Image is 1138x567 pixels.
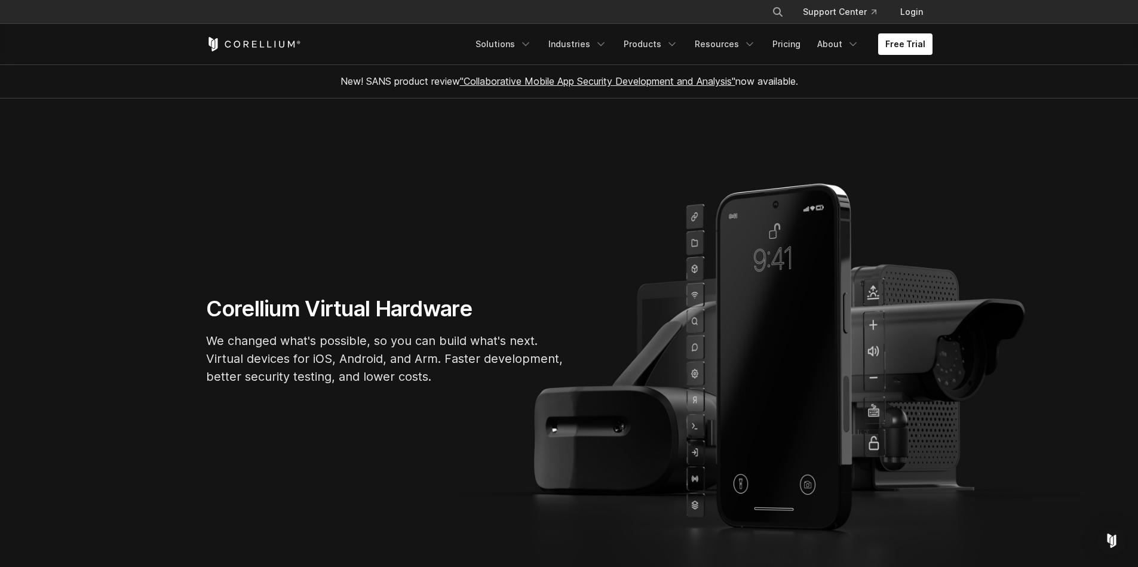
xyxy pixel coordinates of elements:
[341,75,798,87] span: New! SANS product review now available.
[206,332,565,386] p: We changed what's possible, so you can build what's next. Virtual devices for iOS, Android, and A...
[878,33,933,55] a: Free Trial
[541,33,614,55] a: Industries
[767,1,789,23] button: Search
[468,33,933,55] div: Navigation Menu
[468,33,539,55] a: Solutions
[891,1,933,23] a: Login
[460,75,735,87] a: "Collaborative Mobile App Security Development and Analysis"
[765,33,808,55] a: Pricing
[688,33,763,55] a: Resources
[206,37,301,51] a: Corellium Home
[757,1,933,23] div: Navigation Menu
[793,1,886,23] a: Support Center
[1097,526,1126,555] div: Open Intercom Messenger
[616,33,685,55] a: Products
[810,33,866,55] a: About
[206,295,565,322] h1: Corellium Virtual Hardware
